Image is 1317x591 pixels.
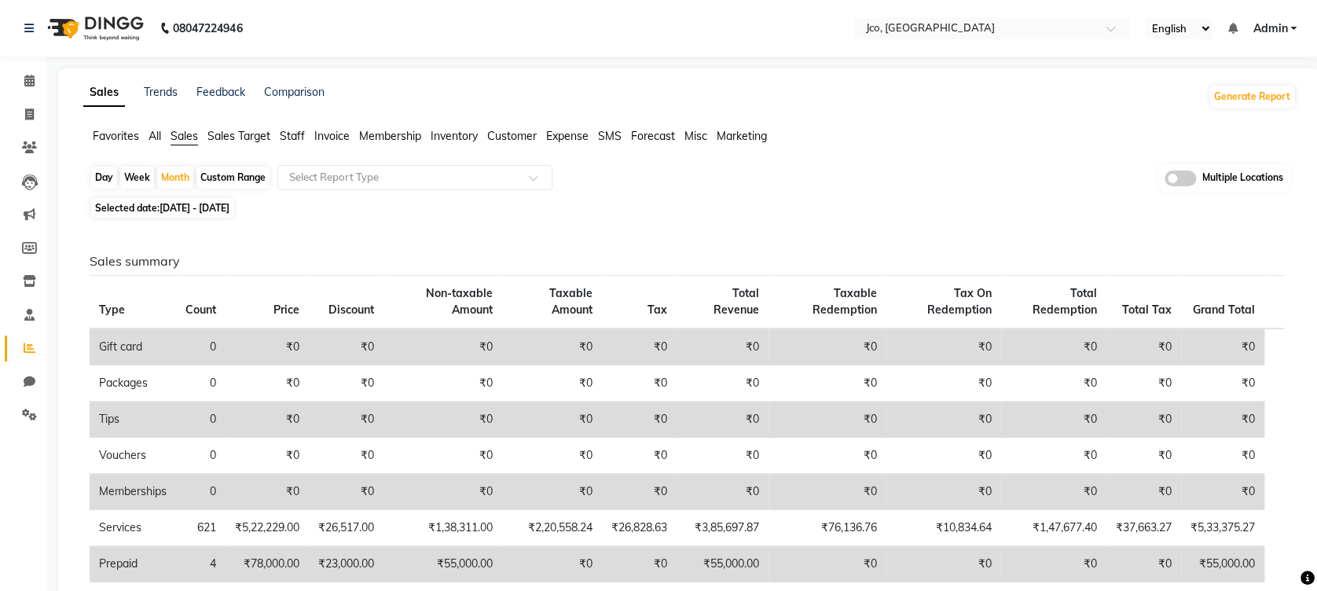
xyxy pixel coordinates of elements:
[359,129,421,143] span: Membership
[769,510,886,546] td: ₹76,136.76
[383,510,501,546] td: ₹1,38,311.00
[314,129,350,143] span: Invoice
[1106,438,1181,474] td: ₹0
[226,510,309,546] td: ₹5,22,229.00
[160,202,229,214] span: [DATE] - [DATE]
[546,129,589,143] span: Expense
[90,546,176,582] td: Prepaid
[144,85,178,99] a: Trends
[501,510,602,546] td: ₹2,20,558.24
[677,329,769,365] td: ₹0
[196,85,245,99] a: Feedback
[309,510,383,546] td: ₹26,517.00
[149,129,161,143] span: All
[886,438,1000,474] td: ₹0
[383,438,501,474] td: ₹0
[90,510,176,546] td: Services
[1000,438,1106,474] td: ₹0
[196,167,270,189] div: Custom Range
[602,329,677,365] td: ₹0
[90,254,1283,269] h6: Sales summary
[684,129,707,143] span: Misc
[1181,329,1264,365] td: ₹0
[273,303,299,317] span: Price
[226,474,309,510] td: ₹0
[501,474,602,510] td: ₹0
[598,129,622,143] span: SMS
[1181,510,1264,546] td: ₹5,33,375.27
[90,474,176,510] td: Memberships
[677,438,769,474] td: ₹0
[176,365,226,402] td: 0
[677,546,769,582] td: ₹55,000.00
[383,329,501,365] td: ₹0
[309,329,383,365] td: ₹0
[769,402,886,438] td: ₹0
[91,167,117,189] div: Day
[487,129,537,143] span: Customer
[886,546,1000,582] td: ₹0
[90,402,176,438] td: Tips
[602,402,677,438] td: ₹0
[1000,365,1106,402] td: ₹0
[280,129,305,143] span: Staff
[1000,546,1106,582] td: ₹0
[769,438,886,474] td: ₹0
[207,129,270,143] span: Sales Target
[677,510,769,546] td: ₹3,85,697.87
[264,85,325,99] a: Comparison
[1193,303,1255,317] span: Grand Total
[1000,474,1106,510] td: ₹0
[309,474,383,510] td: ₹0
[120,167,154,189] div: Week
[631,129,675,143] span: Forecast
[383,365,501,402] td: ₹0
[769,329,886,365] td: ₹0
[1106,546,1181,582] td: ₹0
[1181,546,1264,582] td: ₹55,000.00
[813,286,877,317] span: Taxable Redemption
[1000,329,1106,365] td: ₹0
[1106,510,1181,546] td: ₹37,663.27
[602,510,677,546] td: ₹26,828.63
[714,286,759,317] span: Total Revenue
[1181,365,1264,402] td: ₹0
[1106,474,1181,510] td: ₹0
[647,303,667,317] span: Tax
[176,402,226,438] td: 0
[677,474,769,510] td: ₹0
[886,474,1000,510] td: ₹0
[176,510,226,546] td: 621
[1000,510,1106,546] td: ₹1,47,677.40
[886,402,1000,438] td: ₹0
[93,129,139,143] span: Favorites
[501,546,602,582] td: ₹0
[309,365,383,402] td: ₹0
[769,546,886,582] td: ₹0
[226,329,309,365] td: ₹0
[501,365,602,402] td: ₹0
[1181,438,1264,474] td: ₹0
[926,286,991,317] span: Tax On Redemption
[226,365,309,402] td: ₹0
[501,438,602,474] td: ₹0
[1253,20,1287,37] span: Admin
[383,474,501,510] td: ₹0
[501,329,602,365] td: ₹0
[309,546,383,582] td: ₹23,000.00
[226,438,309,474] td: ₹0
[425,286,492,317] span: Non-taxable Amount
[431,129,478,143] span: Inventory
[176,329,226,365] td: 0
[171,129,198,143] span: Sales
[886,510,1000,546] td: ₹10,834.64
[90,438,176,474] td: Vouchers
[176,546,226,582] td: 4
[90,365,176,402] td: Packages
[157,167,193,189] div: Month
[769,365,886,402] td: ₹0
[99,303,125,317] span: Type
[91,198,233,218] span: Selected date:
[176,438,226,474] td: 0
[328,303,374,317] span: Discount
